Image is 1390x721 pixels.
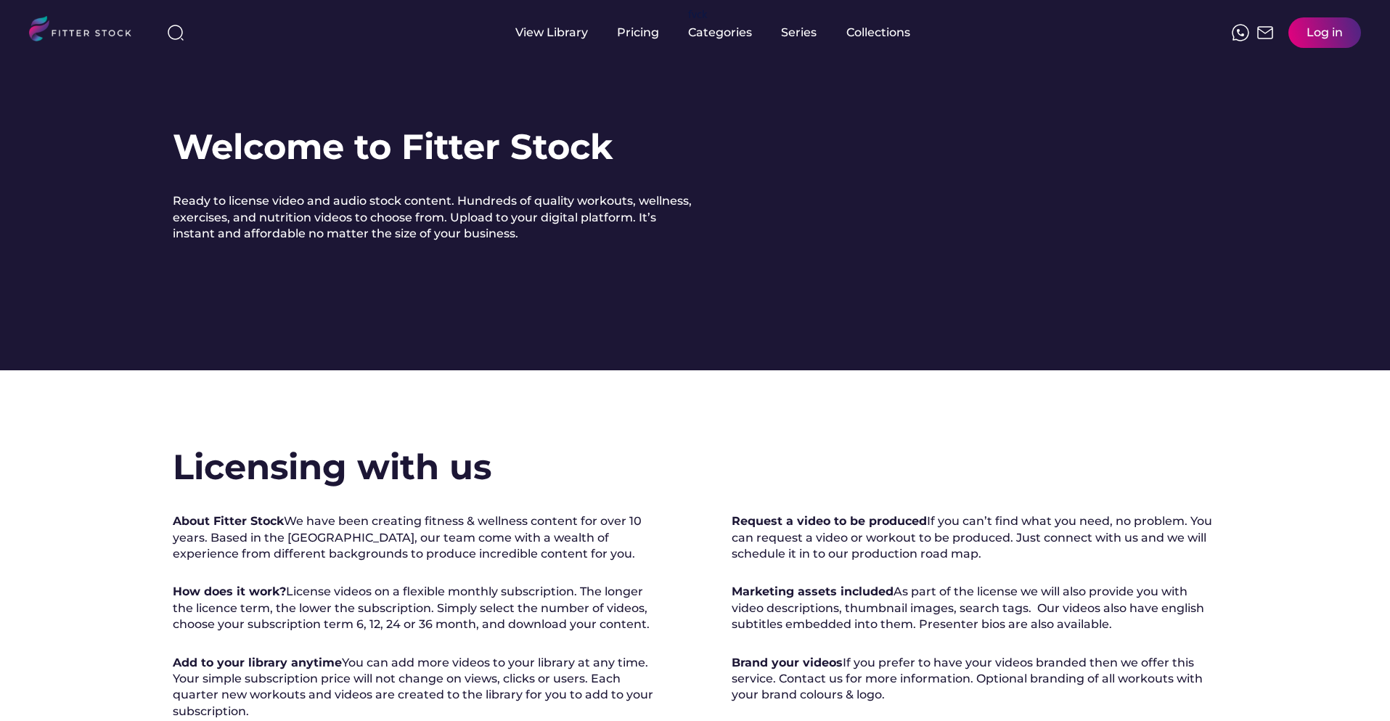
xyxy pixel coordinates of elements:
img: search-normal%203.svg [167,24,184,41]
img: Frame%2051.svg [1256,24,1274,41]
div: Ready to license video and audio stock content. Hundreds of quality workouts, wellness, exercises... [173,193,695,242]
div: We have been creating fitness & wellness content for over 10 years. Based in the [GEOGRAPHIC_DATA... [173,513,659,562]
div: If you can’t find what you need, no problem. You can request a video or workout to be produced. J... [732,513,1218,562]
img: LOGO.svg [29,16,144,46]
h1: Welcome to Fitter Stock [173,123,613,171]
strong: How does it work? [173,584,286,598]
div: As part of the license we will also provide you with video descriptions, thumbnail images, search... [732,584,1218,632]
div: Log in [1307,25,1343,41]
strong: Request a video to be produced [732,514,927,528]
div: Pricing [617,25,659,41]
strong: Marketing assets included [732,584,894,598]
div: Series [781,25,817,41]
h2: Licensing with us [173,443,491,492]
div: View Library [515,25,588,41]
div: Collections [846,25,910,41]
div: You can add more videos to your library at any time. Your simple subscription price will not chan... [173,655,659,720]
div: License videos on a flexible monthly subscription. The longer the licence term, the lower the sub... [173,584,659,632]
div: fvck [688,7,707,22]
strong: About Fitter Stock [173,514,284,528]
div: Categories [688,25,752,41]
div: If you prefer to have your videos branded then we offer this service. Contact us for more informa... [732,655,1218,704]
strong: Brand your videos [732,656,843,669]
img: meteor-icons_whatsapp%20%281%29.svg [1232,24,1249,41]
strong: Add to your library anytime [173,656,342,669]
